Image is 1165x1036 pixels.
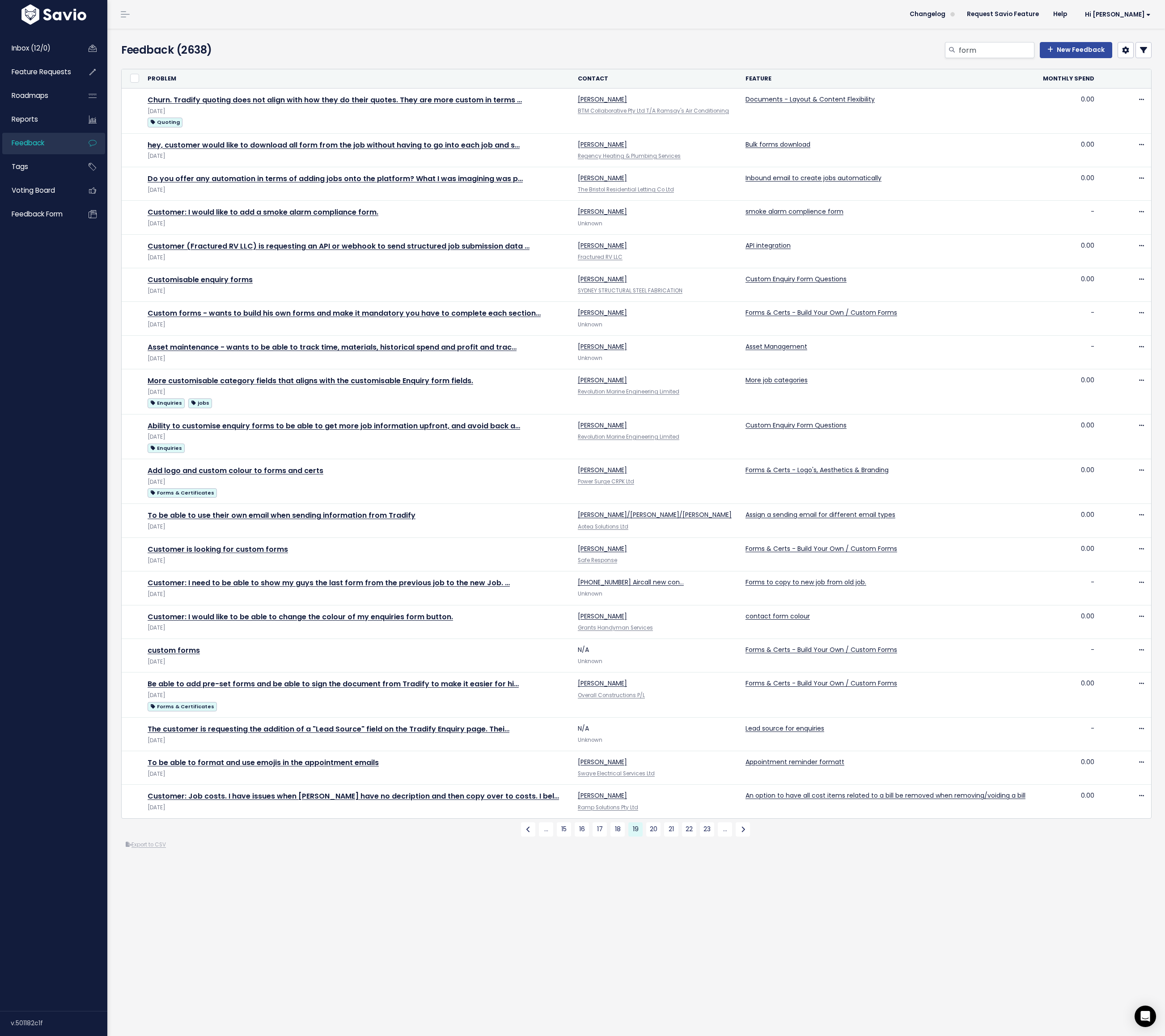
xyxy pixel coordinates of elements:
a: Be able to add pre-set forms and be able to sign the document from Tradify to make it easier for hi… [148,679,519,689]
a: API integration [746,241,791,250]
div: [DATE] [148,623,567,633]
td: 0.00 [1036,268,1100,302]
a: [PHONE_NUMBER] Aircall new con… [578,578,684,587]
div: [DATE] [148,657,567,667]
span: Voting Board [12,186,55,195]
a: [PERSON_NAME] [578,544,627,553]
a: Feedback [2,133,74,153]
a: More customisable category fields that aligns with the customisable Enquiry form fields. [148,376,473,386]
a: Ability to customise enquiry forms to be able to get more job information upfront, and avoid back a… [148,421,520,431]
a: Ramp Solutions Pty Ltd [578,804,638,811]
a: Roadmaps [2,85,74,106]
span: Quoting [148,118,182,127]
a: Appointment reminder formatt [746,757,844,766]
a: Bulk forms download [746,140,810,149]
div: [DATE] [148,590,567,599]
a: Enquiries [148,397,185,408]
a: [PERSON_NAME] [578,95,627,104]
div: [DATE] [148,219,567,228]
a: [PERSON_NAME] [578,679,627,688]
a: 23 [700,822,714,837]
span: Tags [12,162,28,171]
a: jobs [188,397,212,408]
a: 17 [593,822,607,837]
span: Hi [PERSON_NAME] [1085,11,1151,18]
a: Customisable enquiry forms [148,275,253,285]
a: Fractured RV LLC [578,254,623,261]
span: Enquiries [148,398,185,408]
span: Inbox (12/0) [12,43,51,53]
td: 0.00 [1036,537,1100,571]
div: [DATE] [148,736,567,745]
a: Customer: I need to be able to show my guys the last form from the previous job to the new Job. … [148,578,510,588]
a: [PERSON_NAME] [578,612,627,621]
a: Revolution Marine Engineering Limited [578,433,679,440]
th: Monthly spend [1036,69,1100,89]
a: Help [1046,8,1074,21]
td: - [1036,639,1100,672]
a: [PERSON_NAME] [578,275,627,283]
a: Aotea Solutions Ltd [578,523,628,530]
span: Unknown [578,321,602,328]
div: [DATE] [148,388,567,397]
a: Feedback form [2,204,74,224]
a: Customer is looking for custom forms [148,544,288,554]
a: New Feedback [1040,42,1112,58]
a: To be able to use their own email when sending information from Tradify [148,510,415,520]
td: 0.00 [1036,167,1100,200]
span: Unknown [578,355,602,362]
a: Customer: Job costs. I have issues when [PERSON_NAME] have no decription and then copy over to co... [148,791,559,801]
td: - [1036,302,1100,335]
td: - [1036,571,1100,605]
a: 15 [557,822,571,837]
a: Forms & Certs - Build Your Own / Custom Forms [746,679,897,688]
td: 0.00 [1036,605,1100,639]
input: Search feedback... [958,42,1034,58]
a: [PERSON_NAME] [578,791,627,800]
a: … [539,822,553,837]
a: [PERSON_NAME] [578,465,627,474]
th: Feature [740,69,1036,89]
a: Inbound email to create jobs automatically [746,173,881,182]
a: [PERSON_NAME] [578,241,627,250]
td: 0.00 [1036,751,1100,785]
div: [DATE] [148,320,567,330]
a: Lead source for enquiries [746,724,824,733]
a: Export to CSV [126,841,166,848]
a: Hi [PERSON_NAME] [1074,8,1158,21]
a: Custom forms - wants to build his own forms and make it mandatory you have to complete each section… [148,308,541,318]
a: Feature Requests [2,62,74,82]
a: Customer (Fractured RV LLC) is requesting an API or webhook to send structured job submission data … [148,241,530,251]
a: 21 [664,822,678,837]
a: Revolution Marine Engineering Limited [578,388,679,395]
a: [PERSON_NAME] [578,376,627,385]
span: Forms & Certificates [148,488,217,498]
a: Add logo and custom colour to forms and certs [148,465,323,476]
a: [PERSON_NAME] [578,421,627,430]
a: Grants Handyman Services [578,624,653,631]
span: Feedback [12,138,44,148]
a: Enquiries [148,442,185,453]
div: [DATE] [148,107,567,116]
div: [DATE] [148,354,567,364]
a: Swaye Electrical Services Ltd [578,770,655,777]
td: N/A [572,717,740,751]
a: Power Surge CRPK Ltd [578,478,634,485]
a: Tags [2,156,74,177]
td: - [1036,717,1100,751]
a: Asset Management [746,342,807,351]
span: Roadmaps [12,91,48,100]
a: The Bristol Residential Letting Co Ltd [578,186,674,193]
td: 0.00 [1036,133,1100,167]
a: Customer: I would like to add a smoke alarm compliance form. [148,207,378,217]
a: [PERSON_NAME] [578,140,627,149]
span: Feature Requests [12,67,71,76]
a: [PERSON_NAME]/[PERSON_NAME]/[PERSON_NAME] [578,510,732,519]
td: 0.00 [1036,459,1100,504]
a: Churn. Tradify quoting does not align with how they do their quotes. They are more custom in terms … [148,95,522,105]
a: contact form colour [746,612,810,621]
a: 18 [610,822,625,837]
a: [PERSON_NAME] [578,173,627,182]
a: 20 [646,822,661,837]
a: Regency Heating & Plumbing Services [578,152,681,160]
